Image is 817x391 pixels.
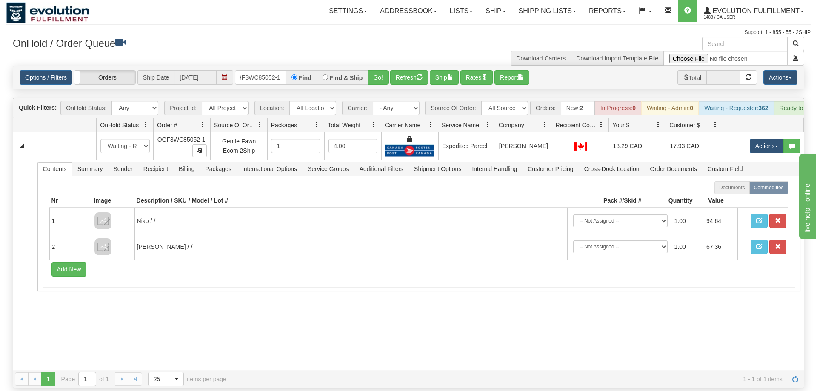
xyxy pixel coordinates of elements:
[61,372,109,386] span: Page of 1
[253,117,267,132] a: Source Of Order filter column settings
[495,132,552,160] td: [PERSON_NAME]
[612,121,629,129] span: Your $
[13,37,402,49] h3: OnHold / Order Queue
[6,2,89,23] img: logo1488.jpg
[154,375,165,383] span: 25
[425,101,481,115] span: Source Of Order:
[13,98,804,118] div: grid toolbar
[134,194,567,208] th: Description / SKU / Model / Lot #
[714,181,750,194] label: Documents
[537,117,552,132] a: Company filter column settings
[516,55,566,62] a: Download Carriers
[237,162,302,176] span: International Options
[271,121,297,129] span: Packages
[79,372,96,386] input: Page 1
[460,70,493,85] button: Rates
[758,105,768,111] strong: 362
[690,105,693,111] strong: 0
[157,136,206,143] span: OGF3WC85052-1
[385,121,420,129] span: Carrier Name
[6,29,811,36] div: Support: 1 - 855 - 55 - 2SHIP
[530,101,561,115] span: Orders:
[235,70,286,85] input: Order #
[200,162,236,176] span: Packages
[299,75,311,81] label: Find
[523,162,578,176] span: Customer Pricing
[499,121,524,129] span: Company
[148,372,226,386] span: items per page
[94,238,111,255] img: 8DAB37Fk3hKpn3AAAAAElFTkSuQmCC
[556,121,598,129] span: Recipient Country
[797,152,816,239] iframe: chat widget
[92,194,134,208] th: Image
[750,139,784,153] button: Actions
[148,372,184,386] span: Page sizes drop down
[644,194,695,208] th: Quantity
[385,144,434,157] img: Canada Post
[787,37,804,51] button: Search
[354,162,409,176] span: Additional Filters
[671,237,703,257] td: 1.00
[49,208,92,234] td: 1
[192,144,207,157] button: Copy to clipboard
[645,162,702,176] span: Order Documents
[666,132,723,160] td: 17.93 CAD
[479,0,512,22] a: Ship
[109,162,138,176] span: Sender
[19,103,57,112] label: Quick Filters:
[703,162,748,176] span: Custom Field
[677,70,707,85] span: Total
[196,117,210,132] a: Order # filter column settings
[409,162,466,176] span: Shipment Options
[443,0,479,22] a: Lists
[60,101,111,115] span: OnHold Status:
[703,237,735,257] td: 67.36
[442,121,479,129] span: Service Name
[430,70,459,85] button: Ship
[609,132,666,160] td: 13.29 CAD
[699,101,774,115] div: Waiting - Requester:
[238,376,783,382] span: 1 - 1 of 1 items
[164,101,202,115] span: Project Id:
[595,101,641,115] div: In Progress:
[494,70,529,85] button: Report
[49,234,92,260] td: 2
[708,117,723,132] a: Customer $ filter column settings
[368,70,389,85] button: Go!
[100,121,139,129] span: OnHold Status
[134,208,567,234] td: Niko / /
[632,105,636,111] strong: 0
[309,117,324,132] a: Packages filter column settings
[342,101,373,115] span: Carrier:
[41,372,55,386] span: Page 1
[6,5,79,15] div: live help - online
[763,70,797,85] button: Actions
[512,0,583,22] a: Shipping lists
[438,132,495,160] td: Expedited Parcel
[174,162,200,176] span: Billing
[574,142,587,151] img: CA
[423,117,438,132] a: Carrier Name filter column settings
[51,262,87,277] button: Add New
[157,121,177,129] span: Order #
[214,137,264,156] div: Gentle Fawn Ecom 2Ship
[170,372,183,386] span: select
[703,211,735,231] td: 94.64
[711,7,800,14] span: Evolution Fulfillment
[17,140,27,151] a: Collapse
[134,234,567,260] td: [PERSON_NAME] / /
[749,181,788,194] label: Commodities
[480,117,495,132] a: Service Name filter column settings
[138,162,173,176] span: Recipient
[390,70,428,85] button: Refresh
[788,372,802,386] a: Refresh
[704,13,768,22] span: 1488 / CA User
[702,37,788,51] input: Search
[49,194,92,208] th: Nr
[139,117,153,132] a: OnHold Status filter column settings
[374,0,443,22] a: Addressbook
[323,0,374,22] a: Settings
[38,162,72,176] span: Contents
[669,121,700,129] span: Customer $
[594,117,608,132] a: Recipient Country filter column settings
